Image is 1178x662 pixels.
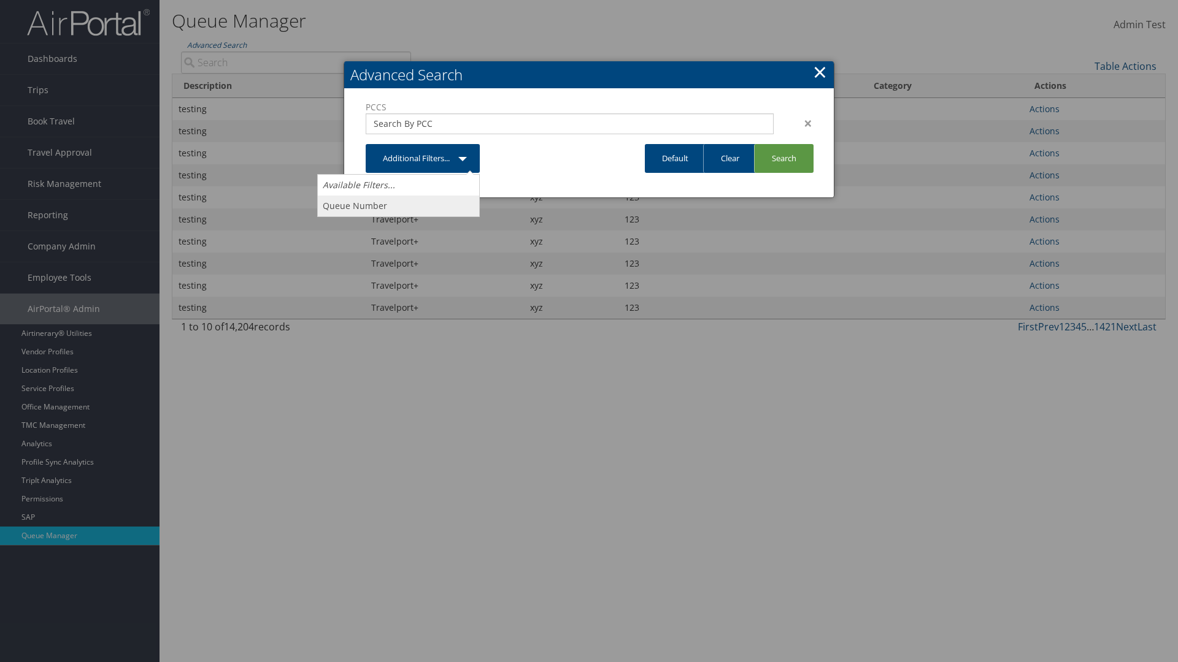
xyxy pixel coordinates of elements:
[366,101,774,113] label: PCCS
[783,116,822,131] div: ×
[318,196,479,216] a: Queue Number
[374,118,765,130] input: Search By PCC
[754,144,814,173] a: Search
[645,144,706,173] a: Default
[323,179,395,191] i: Available Filters...
[366,144,480,173] a: Additional Filters...
[703,144,756,173] a: Clear
[344,61,834,88] h2: Advanced Search
[813,59,827,84] a: Close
